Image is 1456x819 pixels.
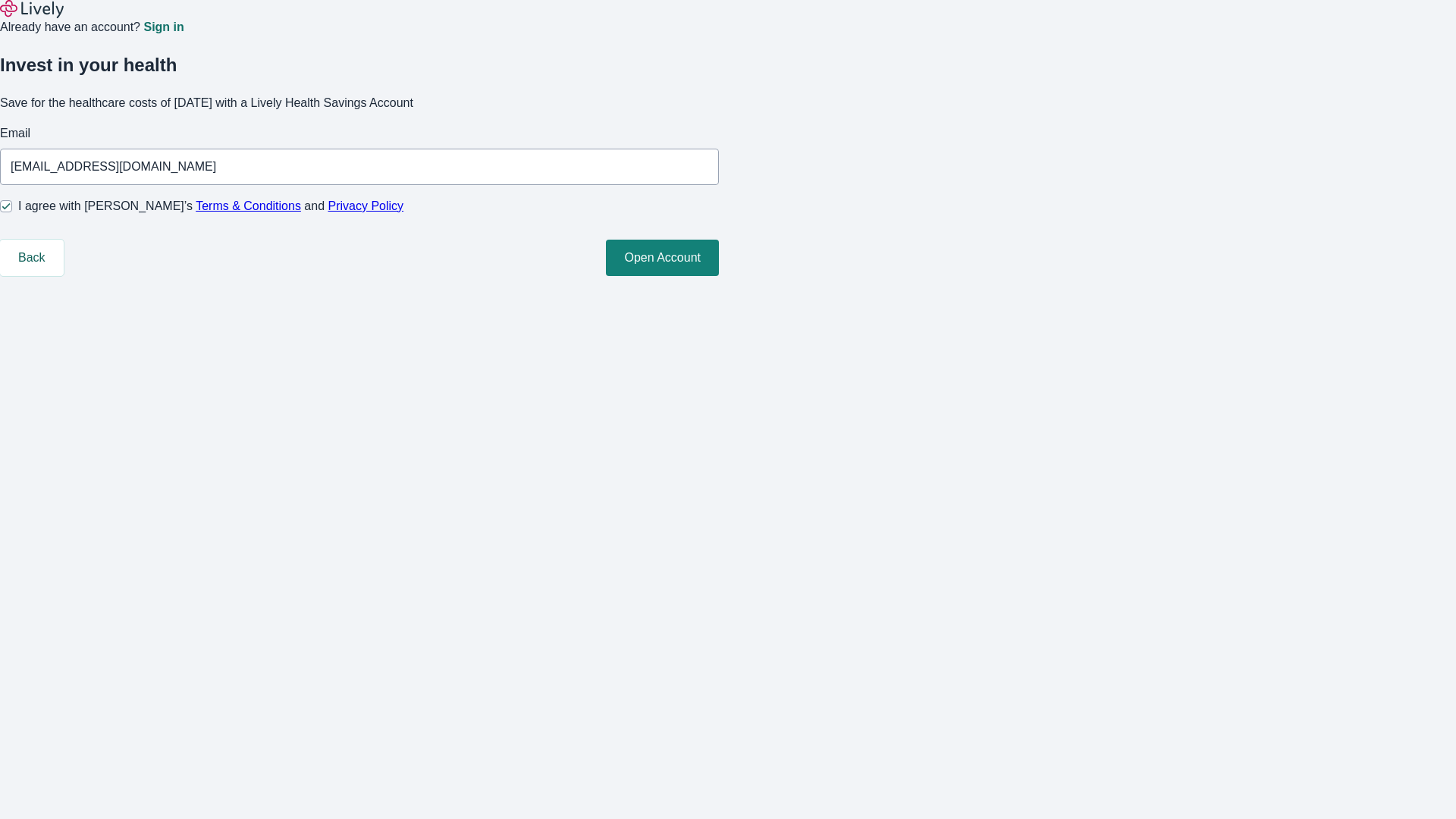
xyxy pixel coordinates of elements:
button: Open Account [606,240,719,276]
a: Sign in [143,21,184,33]
a: Privacy Policy [328,199,404,212]
a: Terms & Conditions [196,199,301,212]
span: I agree with [PERSON_NAME]’s and [18,197,403,215]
